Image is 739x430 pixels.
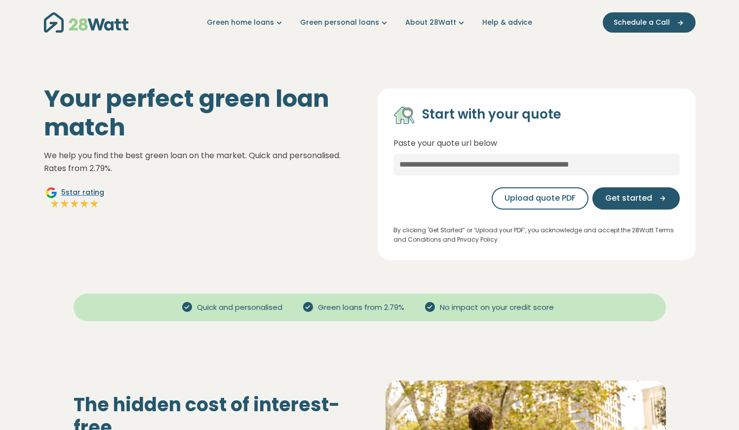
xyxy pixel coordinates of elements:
[314,302,408,313] span: Green loans from 2.79%
[614,17,670,28] span: Schedule a Call
[393,225,680,244] p: By clicking 'Get Started” or ‘Upload your PDF’, you acknowledge and accept the 28Watt Terms and C...
[592,187,680,210] button: Get started
[436,302,558,313] span: No impact on your credit score
[505,192,576,204] span: Upload quote PDF
[44,12,128,33] img: 28Watt
[482,17,532,28] a: Help & advice
[50,199,60,209] img: Full star
[207,17,284,28] a: Green home loans
[300,17,389,28] a: Green personal loans
[422,106,561,123] h4: Start with your quote
[60,199,70,209] img: Full star
[79,199,89,209] img: Full star
[605,192,652,204] span: Get started
[193,302,286,313] span: Quick and personalised
[70,199,79,209] img: Full star
[44,85,362,141] h1: Your perfect green loan match
[603,12,696,33] button: Schedule a Call
[405,17,467,28] a: About 28Watt
[89,199,99,209] img: Full star
[44,187,106,211] a: Google5star ratingFull starFull starFull starFull starFull star
[44,149,362,174] p: We help you find the best green loan on the market. Quick and personalised. Rates from 2.79%.
[61,187,104,198] span: 5 star rating
[45,187,57,199] img: Google
[393,137,680,150] p: Paste your quote url below
[44,10,696,35] nav: Main navigation
[492,187,588,210] button: Upload quote PDF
